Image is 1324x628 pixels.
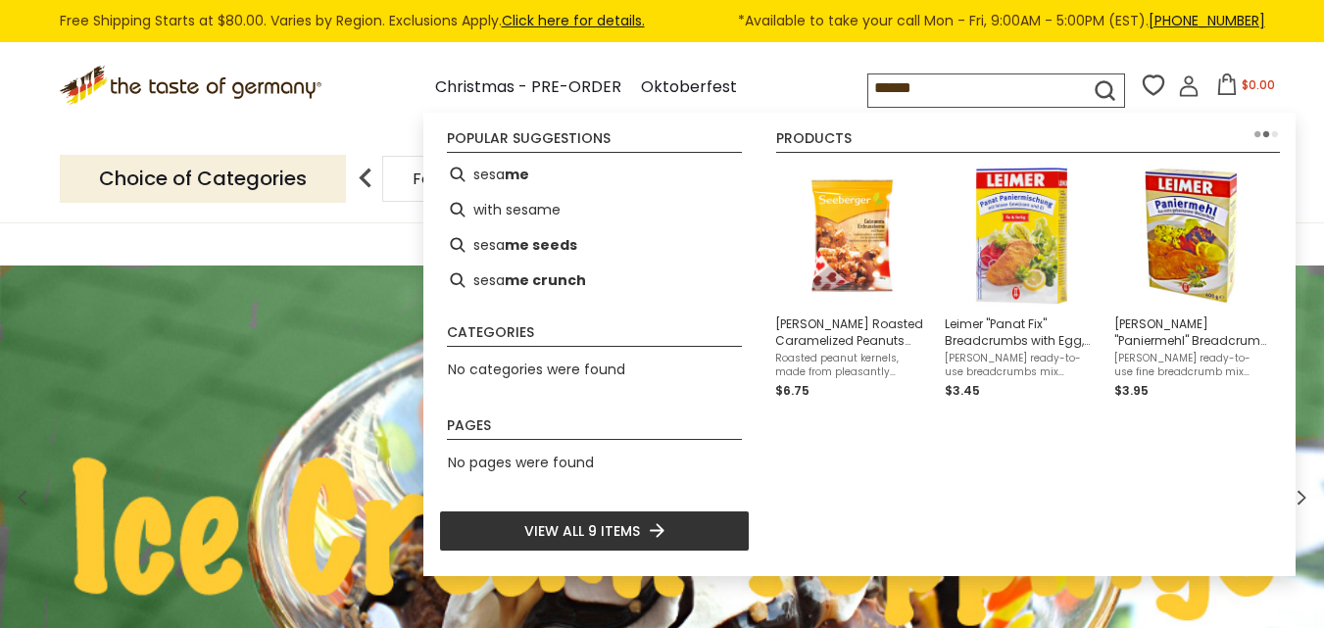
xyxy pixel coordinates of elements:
span: *Available to take your call Mon - Fri, 9:00AM - 5:00PM (EST). [738,10,1265,32]
button: $0.00 [1203,73,1287,103]
li: Seeberger Roasted Caramelized Peanuts with Sesame, Natural Snack, 150g [767,157,937,409]
span: No categories were found [448,360,625,379]
a: Leimer "Panat Fix" Breadcrumbs with Egg, 200g[PERSON_NAME] ready-to-use breadcrumbs mix already c... [945,165,1099,401]
b: me seeds [505,234,577,257]
li: with sesame [439,192,750,227]
a: Leimer Paniermehl Breadcrumb Coating[PERSON_NAME] "Paniermehl" Breadcrumb Coating, 14.1 oz[PERSON... [1114,165,1268,401]
img: previous arrow [346,159,385,198]
div: Free Shipping Starts at $80.00. Varies by Region. Exclusions Apply. [60,10,1265,32]
li: Categories [447,325,742,347]
a: [PERSON_NAME] Roasted Caramelized Peanuts with Sesame, Natural Snack, 150gRoasted peanut kernels,... [775,165,929,401]
span: $0.00 [1242,76,1275,93]
span: $3.45 [945,382,980,399]
li: Leimer "Paniermehl" Breadcrumb Coating, 14.1 oz [1106,157,1276,409]
span: [PERSON_NAME] ready-to-use breadcrumbs mix already contains eggs. spices & herbs, which replaces ... [945,352,1099,379]
li: Products [776,131,1280,153]
a: Oktoberfest [641,74,737,101]
a: Click here for details. [502,11,645,30]
img: Leimer Paniermehl Breadcrumb Coating [1120,165,1262,307]
li: sesame [439,157,750,192]
span: [PERSON_NAME] "Paniermehl" Breadcrumb Coating, 14.1 oz [1114,315,1268,349]
li: Leimer "Panat Fix" Breadcrumbs with Egg, 200g [937,157,1106,409]
b: me [505,164,529,186]
div: Instant Search Results [423,113,1296,576]
span: $3.95 [1114,382,1149,399]
li: Pages [447,418,742,440]
span: No pages were found [448,453,594,472]
span: View all 9 items [524,520,640,542]
li: Popular suggestions [447,131,742,153]
p: Choice of Categories [60,155,346,203]
span: [PERSON_NAME] Roasted Caramelized Peanuts with Sesame, Natural Snack, 150g [775,315,929,349]
span: $6.75 [775,382,809,399]
li: sesame seeds [439,227,750,263]
span: Roasted peanut kernels, made from pleasantly buttery peanuts and slightly bitter sesame seeds, ar... [775,352,929,379]
a: Christmas - PRE-ORDER [435,74,621,101]
a: [PHONE_NUMBER] [1149,11,1265,30]
li: sesame crunch [439,263,750,298]
li: View all 9 items [439,510,750,552]
span: [PERSON_NAME] ready-to-use fine breadcrumb mix already contains eggs and spices and replaces the ... [1114,352,1268,379]
span: Leimer "Panat Fix" Breadcrumbs with Egg, 200g [945,315,1099,349]
a: Food By Category [413,171,551,186]
b: me crunch [505,269,586,292]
